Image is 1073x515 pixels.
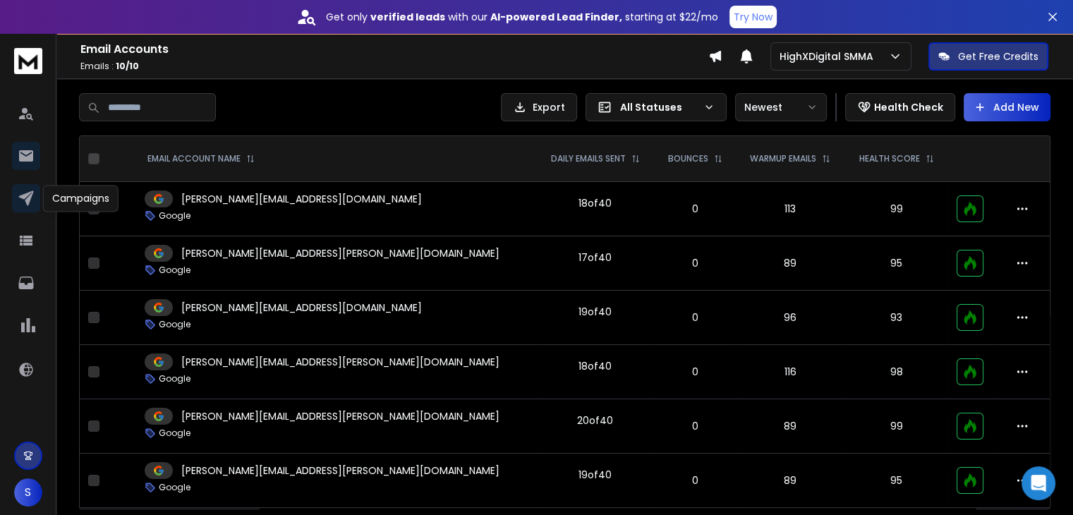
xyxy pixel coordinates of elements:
[159,373,190,384] p: Google
[845,291,948,345] td: 93
[14,48,42,74] img: logo
[668,153,708,164] p: BOUNCES
[662,365,727,379] p: 0
[159,265,190,276] p: Google
[964,93,1050,121] button: Add New
[181,301,422,315] p: [PERSON_NAME][EMAIL_ADDRESS][DOMAIN_NAME]
[736,236,845,291] td: 89
[490,10,622,24] strong: AI-powered Lead Finder,
[14,478,42,507] button: S
[80,61,708,72] p: Emails :
[80,41,708,58] h1: Email Accounts
[845,93,955,121] button: Health Check
[159,319,190,330] p: Google
[326,10,718,24] p: Get only with our starting at $22/mo
[1022,466,1055,500] div: Open Intercom Messenger
[181,355,499,369] p: [PERSON_NAME][EMAIL_ADDRESS][PERSON_NAME][DOMAIN_NAME]
[662,419,727,433] p: 0
[736,399,845,454] td: 89
[551,153,626,164] p: DAILY EMAILS SENT
[859,153,920,164] p: HEALTH SCORE
[845,182,948,236] td: 99
[578,468,612,482] div: 19 of 40
[845,236,948,291] td: 95
[159,210,190,222] p: Google
[578,305,612,319] div: 19 of 40
[736,454,845,508] td: 89
[159,482,190,493] p: Google
[578,359,612,373] div: 18 of 40
[874,100,943,114] p: Health Check
[729,6,777,28] button: Try Now
[734,10,772,24] p: Try Now
[181,409,499,423] p: [PERSON_NAME][EMAIL_ADDRESS][PERSON_NAME][DOMAIN_NAME]
[845,345,948,399] td: 98
[958,49,1038,63] p: Get Free Credits
[662,310,727,325] p: 0
[43,185,119,212] div: Campaigns
[501,93,577,121] button: Export
[620,100,698,114] p: All Statuses
[780,49,879,63] p: HighXDigital SMMA
[736,291,845,345] td: 96
[662,473,727,487] p: 0
[578,250,612,265] div: 17 of 40
[116,60,139,72] span: 10 / 10
[736,345,845,399] td: 116
[370,10,445,24] strong: verified leads
[750,153,816,164] p: WARMUP EMAILS
[181,192,422,206] p: [PERSON_NAME][EMAIL_ADDRESS][DOMAIN_NAME]
[735,93,827,121] button: Newest
[928,42,1048,71] button: Get Free Credits
[181,464,499,478] p: [PERSON_NAME][EMAIL_ADDRESS][PERSON_NAME][DOMAIN_NAME]
[577,413,613,428] div: 20 of 40
[845,399,948,454] td: 99
[159,428,190,439] p: Google
[181,246,499,260] p: [PERSON_NAME][EMAIL_ADDRESS][PERSON_NAME][DOMAIN_NAME]
[147,153,255,164] div: EMAIL ACCOUNT NAME
[662,256,727,270] p: 0
[736,182,845,236] td: 113
[662,202,727,216] p: 0
[578,196,612,210] div: 18 of 40
[845,454,948,508] td: 95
